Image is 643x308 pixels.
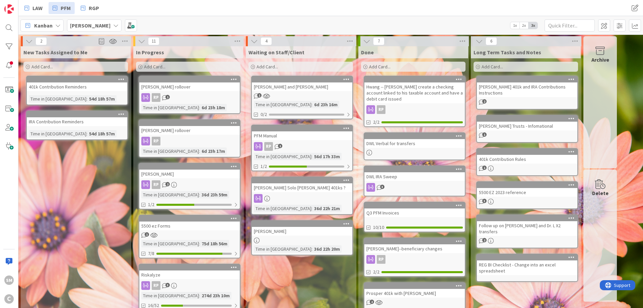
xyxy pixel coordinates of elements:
span: Add Card... [257,64,278,70]
div: Time in [GEOGRAPHIC_DATA] [254,245,311,253]
div: Time in [GEOGRAPHIC_DATA] [29,95,86,103]
span: : [311,205,312,212]
a: LAW [20,2,47,14]
a: DWL Verbal for transfers [364,132,466,160]
div: 6d 23h 17m [200,147,227,155]
span: 1 [145,232,149,237]
a: [PERSON_NAME] rolloverRPTime in [GEOGRAPHIC_DATA]:6d 23h 18m [139,76,240,114]
div: Hwang -- [PERSON_NAME] create a checking account linked to his taxable account and have a debit c... [364,76,465,103]
div: 401k Contribution Rules [477,149,577,164]
div: [PERSON_NAME] rollover [139,82,240,91]
div: DWL IRA Sweep [364,166,465,181]
a: [PERSON_NAME] Solo [PERSON_NAME] 401ks ?Time in [GEOGRAPHIC_DATA]:36d 22h 21m [251,177,353,215]
span: 4 [261,37,272,45]
div: Delete [592,189,609,197]
div: RP [139,281,240,290]
div: 274d 23h 10m [200,292,231,299]
a: RGP [77,2,103,14]
span: 11 [148,37,159,45]
div: Time in [GEOGRAPHIC_DATA] [254,205,311,212]
div: [PERSON_NAME] rollover [139,126,240,135]
b: [PERSON_NAME] [70,22,111,29]
div: RP [139,93,240,102]
span: 3x [528,22,538,29]
span: 2/2 [373,268,379,275]
div: PFM Manual [252,131,352,140]
div: 54d 18h 57m [87,95,117,103]
div: IRA Contribution Reminders [27,117,127,126]
div: 36d 22h 20m [312,245,342,253]
div: RP [377,255,385,264]
img: Visit kanbanzone.com [4,4,14,14]
div: 401k Contribution Reminders [27,82,127,91]
a: Q3 PFM Invoices10/10 [364,202,466,232]
div: [PERSON_NAME] rollover [139,120,240,135]
span: 1/2 [261,163,267,170]
div: 5500 ez Forms [139,215,240,230]
span: : [199,104,200,111]
div: Riskalyze [139,270,240,279]
span: 2x [519,22,528,29]
div: Q3 PFM Invoices [364,208,465,217]
div: Follow up on [PERSON_NAME] and Dr. L X2 transfers [477,221,577,236]
span: 1 [165,95,170,99]
div: Time in [GEOGRAPHIC_DATA] [141,104,199,111]
a: [PERSON_NAME]RPTime in [GEOGRAPHIC_DATA]:36d 23h 59m1/2 [139,163,240,209]
div: REG BI Checklist - Change into an excel spreadsheet [477,260,577,275]
span: 0/2 [261,111,267,118]
div: [PERSON_NAME] rollover [139,76,240,91]
div: Time in [GEOGRAPHIC_DATA] [29,130,86,137]
span: 7/8 [148,250,154,257]
div: [PERSON_NAME] Solo [PERSON_NAME] 401ks ? [252,177,352,192]
span: PFM [61,4,71,12]
div: RP [139,180,240,189]
a: [PERSON_NAME]--beneficiary changesRP2/2 [364,238,466,277]
div: Time in [GEOGRAPHIC_DATA] [141,240,199,247]
div: Time in [GEOGRAPHIC_DATA] [141,191,199,198]
div: RP [152,180,160,189]
span: 2 [482,238,487,242]
div: RP [264,142,273,151]
span: 2 [482,99,487,104]
a: [PERSON_NAME] and [PERSON_NAME]Time in [GEOGRAPHIC_DATA]:6d 23h 16m0/2 [251,76,353,119]
div: 54d 18h 57m [87,130,117,137]
div: PFM Manual [252,125,352,140]
div: Time in [GEOGRAPHIC_DATA] [254,101,311,108]
span: RGP [89,4,99,12]
a: [PERSON_NAME] rolloverRPTime in [GEOGRAPHIC_DATA]:6d 23h 17m [139,119,240,158]
div: 56d 17h 33m [312,153,342,160]
span: 2 [370,300,374,304]
div: Time in [GEOGRAPHIC_DATA] [141,147,199,155]
div: [PERSON_NAME] [139,170,240,178]
div: RP [364,105,465,114]
div: 5500 ez Forms [139,222,240,230]
div: REG BI Checklist - Change into an excel spreadsheet [477,254,577,275]
div: 5500 EZ 2023 reference [477,182,577,197]
div: [PERSON_NAME] [139,164,240,178]
div: [PERSON_NAME] Solo [PERSON_NAME] 401ks ? [252,183,352,192]
div: SM [4,275,14,285]
span: Done [361,49,374,56]
a: Hwang -- [PERSON_NAME] create a checking account linked to his taxable account and have a debit c... [364,76,466,127]
span: 2/2 [373,119,379,126]
span: In Progress [136,49,164,56]
div: RP [364,255,465,264]
a: PFM [49,2,75,14]
span: 6 [486,37,497,45]
div: [PERSON_NAME] 401k and IRA Contributions Instructions [477,76,577,97]
div: [PERSON_NAME]--beneficiary changes [364,238,465,253]
a: REG BI Checklist - Change into an excel spreadsheet [476,254,578,282]
div: Prosper 401k with [PERSON_NAME] [364,289,465,298]
div: IRA Contribution Reminders [27,111,127,126]
span: 1/2 [148,201,154,208]
div: Q3 PFM Invoices [364,202,465,217]
span: 1 [257,93,262,98]
a: [PERSON_NAME] 401k and IRA Contributions Instructions [476,76,578,110]
span: : [311,153,312,160]
div: RP [377,105,385,114]
span: LAW [32,4,43,12]
a: [PERSON_NAME] Trusts - Infomational [476,115,578,143]
span: 2 [35,37,47,45]
span: : [311,245,312,253]
div: [PERSON_NAME] Trusts - Infomational [477,122,577,130]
